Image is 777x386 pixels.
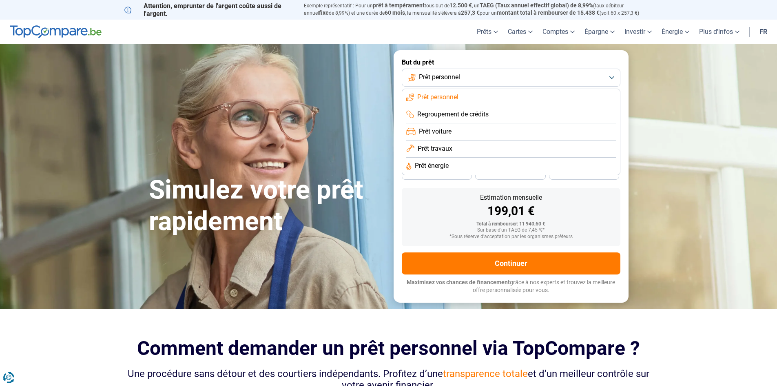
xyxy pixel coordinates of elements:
[419,127,452,136] span: Prêt voiture
[10,25,102,38] img: TopCompare
[124,2,294,18] p: Attention, emprunter de l'argent coûte aussi de l'argent.
[407,279,510,286] span: Maximisez vos chances de financement
[755,20,772,44] a: fr
[319,9,329,16] span: fixe
[124,337,653,359] h2: Comment demander un prêt personnel via TopCompare ?
[304,2,653,17] p: Exemple représentatif : Pour un tous but de , un (taux débiteur annuel de 8,99%) et une durée de ...
[428,171,446,176] span: 36 mois
[501,171,519,176] span: 30 mois
[402,69,620,87] button: Prêt personnel
[472,20,503,44] a: Prêts
[417,93,458,102] span: Prêt personnel
[657,20,694,44] a: Énergie
[408,221,614,227] div: Total à rembourser: 11 940,60 €
[385,9,405,16] span: 60 mois
[408,194,614,201] div: Estimation mensuelle
[480,2,593,9] span: TAEG (Taux annuel effectif global) de 8,99%
[580,20,620,44] a: Épargne
[408,205,614,217] div: 199,01 €
[449,2,472,9] span: 12.500 €
[402,58,620,66] label: But du prêt
[373,2,425,9] span: prêt à tempérament
[443,368,528,379] span: transparence totale
[149,174,384,237] h1: Simulez votre prêt rapidement
[503,20,538,44] a: Cartes
[620,20,657,44] a: Investir
[419,73,460,82] span: Prêt personnel
[575,171,593,176] span: 24 mois
[402,252,620,274] button: Continuer
[418,144,452,153] span: Prêt travaux
[461,9,480,16] span: 257,3 €
[694,20,744,44] a: Plus d'infos
[415,161,449,170] span: Prêt énergie
[538,20,580,44] a: Comptes
[408,234,614,240] div: *Sous réserve d'acceptation par les organismes prêteurs
[497,9,600,16] span: montant total à rembourser de 15.438 €
[417,110,489,119] span: Regroupement de crédits
[408,228,614,233] div: Sur base d'un TAEG de 7,45 %*
[402,279,620,295] p: grâce à nos experts et trouvez la meilleure offre personnalisée pour vous.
